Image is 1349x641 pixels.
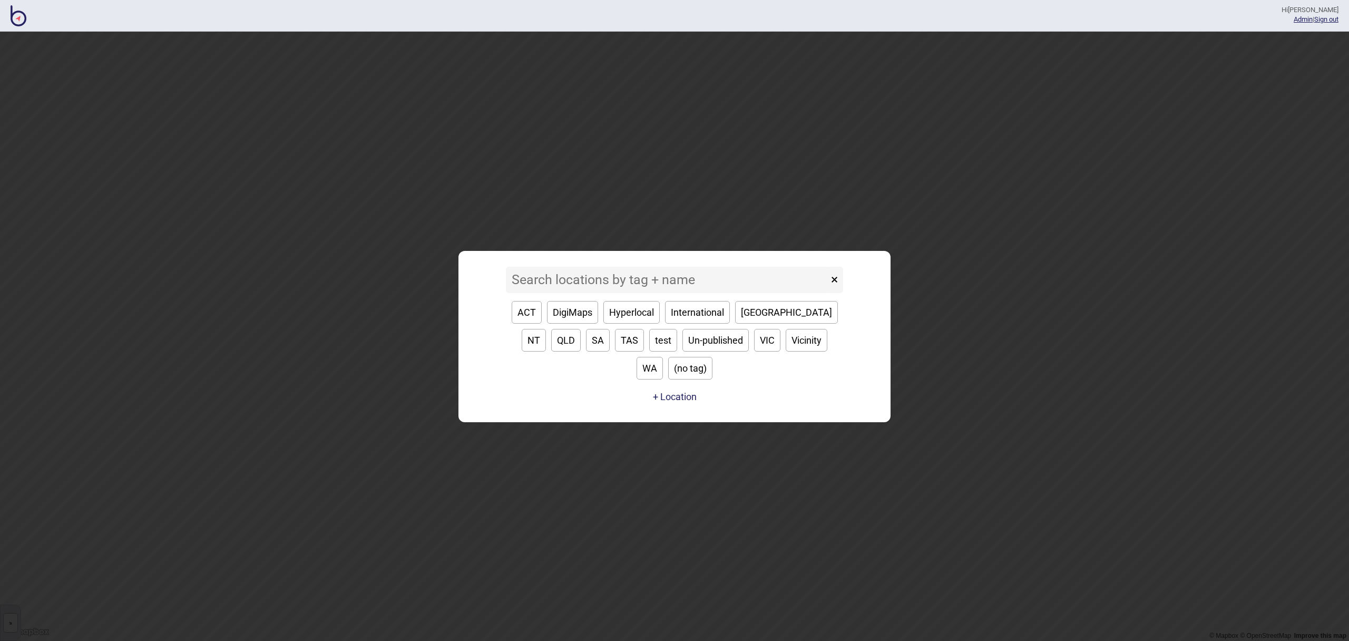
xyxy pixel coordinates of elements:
[547,301,598,324] button: DigiMaps
[522,329,546,352] button: NT
[615,329,644,352] button: TAS
[551,329,581,352] button: QLD
[506,267,828,293] input: Search locations by tag + name
[754,329,780,352] button: VIC
[786,329,827,352] button: Vicinity
[650,387,699,406] a: + Location
[11,5,26,26] img: BindiMaps CMS
[826,267,843,293] button: ×
[1294,15,1313,23] a: Admin
[649,329,677,352] button: test
[735,301,838,324] button: [GEOGRAPHIC_DATA]
[1282,5,1338,15] div: Hi [PERSON_NAME]
[1314,15,1338,23] button: Sign out
[637,357,663,380] button: WA
[1294,15,1314,23] span: |
[603,301,660,324] button: Hyperlocal
[586,329,610,352] button: SA
[653,391,697,402] button: + Location
[682,329,749,352] button: Un-published
[668,357,712,380] button: (no tag)
[512,301,542,324] button: ACT
[665,301,730,324] button: International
